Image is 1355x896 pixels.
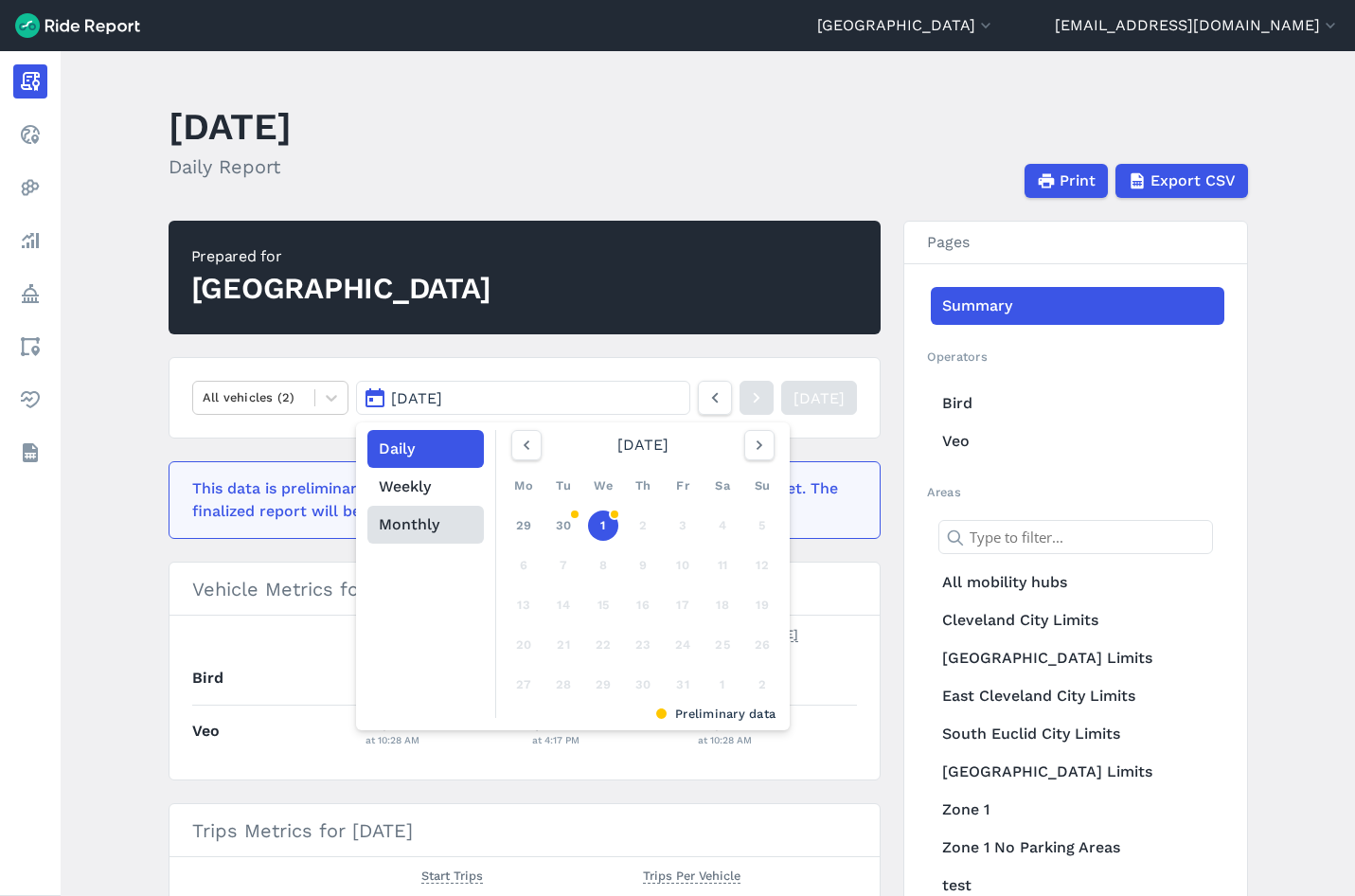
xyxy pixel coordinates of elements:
[169,100,292,152] h1: [DATE]
[707,471,738,501] div: Sa
[781,381,857,415] a: [DATE]
[1115,164,1248,198] button: Export CSV
[628,630,658,660] div: 23
[508,511,539,541] a: 29
[13,436,47,470] a: Datasets
[931,601,1224,639] a: Cleveland City Limits
[707,670,738,700] div: 1
[1150,170,1236,192] span: Export CSV
[668,550,698,581] div: 10
[817,14,995,37] button: [GEOGRAPHIC_DATA]
[169,563,880,616] h3: Vehicle Metrics for [DATE]
[191,268,491,310] div: [GEOGRAPHIC_DATA]
[510,705,776,723] div: Preliminary data
[931,829,1224,867] a: Zone 1 No Parking Areas
[548,590,579,620] div: 14
[707,590,738,620] div: 18
[747,471,777,501] div: Su
[365,731,517,748] div: at 10:28 AM
[421,865,483,887] button: Start Trips
[628,511,658,541] div: 2
[532,714,684,748] div: 6
[588,590,618,620] div: 15
[548,471,579,501] div: Tu
[367,506,484,544] button: Monthly
[508,471,539,501] div: Mo
[668,630,698,660] div: 24
[548,630,579,660] div: 21
[192,653,359,705] th: Bird
[13,383,47,417] a: Health
[668,471,698,501] div: Fr
[508,550,539,581] div: 6
[931,422,1224,460] a: Veo
[192,705,359,757] th: Veo
[588,670,618,700] div: 29
[931,639,1224,677] a: [GEOGRAPHIC_DATA] Limits
[588,511,618,541] a: 1
[668,590,698,620] div: 17
[504,430,782,460] div: [DATE]
[931,791,1224,829] a: Zone 1
[367,430,484,468] button: Daily
[747,630,777,660] div: 26
[698,731,857,748] div: at 10:28 AM
[747,590,777,620] div: 19
[931,715,1224,753] a: South Euclid City Limits
[13,170,47,205] a: Heatmaps
[927,483,1224,501] h2: Areas
[548,550,579,581] div: 7
[548,670,579,700] div: 28
[548,511,579,541] a: 30
[192,477,846,523] div: This data is preliminary and may be missing events that haven't been reported yet. The finalized ...
[13,330,47,364] a: Areas
[588,630,618,660] div: 22
[747,511,777,541] div: 5
[643,865,740,884] span: Trips Per Vehicle
[421,865,483,884] span: Start Trips
[15,13,140,38] img: Ride Report
[931,677,1224,715] a: East Cleveland City Limits
[367,468,484,506] button: Weekly
[707,630,738,660] div: 25
[1060,170,1096,192] span: Print
[356,381,689,415] button: [DATE]
[927,348,1224,366] h2: Operators
[191,245,491,268] div: Prepared for
[668,511,698,541] div: 3
[747,670,777,700] div: 2
[1025,164,1108,198] button: Print
[628,670,658,700] div: 30
[588,550,618,581] div: 8
[668,670,698,700] div: 31
[508,670,539,700] div: 27
[931,287,1224,325] a: Summary
[628,471,658,501] div: Th
[904,222,1247,264] h3: Pages
[698,714,857,748] div: 710
[532,731,684,748] div: at 4:17 PM
[508,630,539,660] div: 20
[588,471,618,501] div: We
[508,590,539,620] div: 13
[13,117,47,152] a: Realtime
[931,385,1224,422] a: Bird
[938,520,1213,554] input: Type to filter...
[391,389,442,407] span: [DATE]
[707,511,738,541] div: 4
[1055,14,1340,37] button: [EMAIL_ADDRESS][DOMAIN_NAME]
[13,64,47,99] a: Report
[13,277,47,311] a: Policy
[13,224,47,258] a: Analyze
[643,865,740,887] button: Trips Per Vehicle
[169,804,880,857] h3: Trips Metrics for [DATE]
[365,714,517,748] div: 710
[707,550,738,581] div: 11
[169,152,292,181] h2: Daily Report
[931,564,1224,601] a: All mobility hubs
[931,753,1224,791] a: [GEOGRAPHIC_DATA] Limits
[747,550,777,581] div: 12
[628,590,658,620] div: 16
[628,550,658,581] div: 9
